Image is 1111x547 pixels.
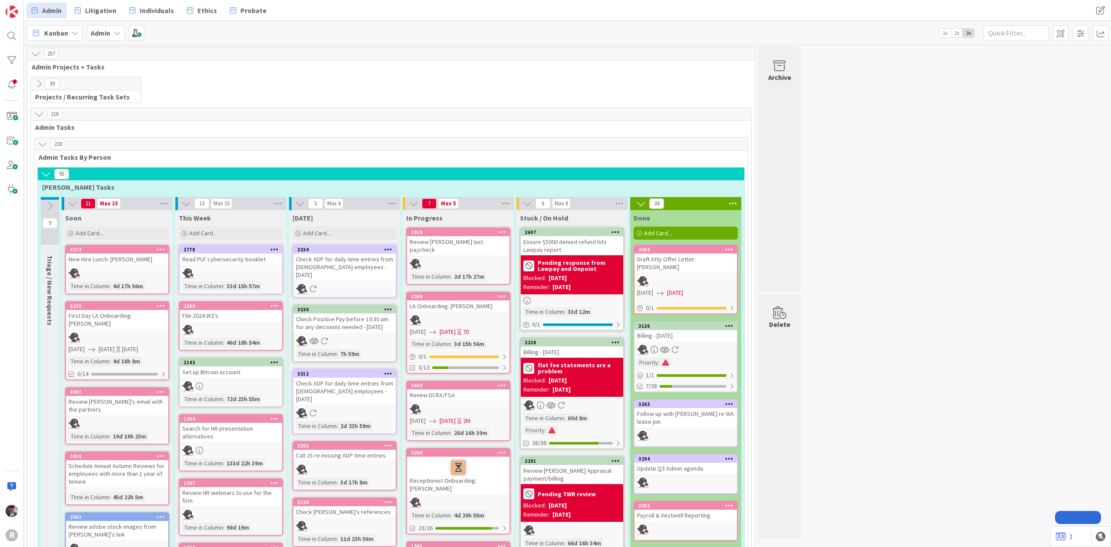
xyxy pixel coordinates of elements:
[536,198,550,209] span: 6
[293,370,396,378] div: 3312
[194,198,209,209] span: 13
[69,356,109,366] div: Time in Column
[69,432,109,441] div: Time in Column
[39,153,737,161] span: Admin Tasks By Person
[634,408,737,427] div: Follow up with [PERSON_NAME] re WA lease pin
[111,432,148,441] div: 19d 19h 23m
[407,228,509,255] div: 3318Review [PERSON_NAME] last paycheck
[66,513,168,540] div: 2962Review adobe stock images from [PERSON_NAME]'s link
[180,324,282,335] div: KN
[293,370,396,405] div: 3312Check ADP for daily time entries from [DEMOGRAPHIC_DATA] employees - [DATE]
[407,258,509,269] div: KN
[293,306,396,313] div: 3330
[411,450,509,456] div: 3208
[407,293,509,312] div: 3269LA Onboarding: [PERSON_NAME]
[450,428,452,438] span: :
[637,275,648,287] img: KN
[297,247,396,253] div: 3334
[418,363,430,372] span: 3/13
[66,246,168,265] div: 3274New Hire Lunch: [PERSON_NAME]
[296,421,337,431] div: Time in Column
[296,520,307,531] img: KN
[109,432,111,441] span: :
[407,389,509,401] div: Renew DCRA/FSA
[634,502,737,521] div: 3253Payroll & Vestwell Reporting
[450,272,452,281] span: :
[525,229,623,235] div: 2607
[66,513,168,521] div: 2962
[1056,531,1073,542] a: 1
[180,380,282,392] div: KN
[407,351,509,362] div: 0/1
[44,49,59,59] span: 257
[523,501,546,510] div: Blocked:
[35,123,740,132] span: Admin Tasks
[293,450,396,461] div: Call JS re missing ADP time entries
[180,415,282,442] div: 1304Search for HR presentation alternatives
[565,413,589,423] div: 60d 8m
[66,388,168,396] div: 3007
[69,267,80,279] img: KN
[240,5,266,16] span: Probate
[637,430,648,441] img: KN
[523,524,535,536] img: KN
[450,339,452,349] span: :
[303,229,331,237] span: Add Card...
[184,416,282,422] div: 1304
[223,281,224,291] span: :
[296,407,307,418] img: KN
[555,201,568,206] div: Max 8
[638,247,737,253] div: 3264
[406,214,443,222] span: In Progress
[70,247,168,253] div: 3274
[224,281,262,291] div: 33d 15h 57m
[66,388,168,415] div: 3007Review [PERSON_NAME]'s email with the partners
[646,382,657,391] span: 7/38
[407,236,509,255] div: Review [PERSON_NAME] last paycheck
[410,403,421,415] img: KN
[452,428,490,438] div: 26d 16h 30m
[45,79,59,89] span: 39
[411,293,509,300] div: 3269
[223,338,224,347] span: :
[521,339,623,358] div: 2228Billing - [DATE]
[410,258,421,269] img: KN
[552,283,571,292] div: [DATE]
[69,418,80,429] img: KN
[407,449,509,494] div: 3208Receptionist Onboarding: [PERSON_NAME]
[297,499,396,505] div: 3138
[634,430,737,441] div: KN
[658,358,660,367] span: :
[634,246,737,273] div: 3264Draft Atty Offer Letter: [PERSON_NAME]
[43,218,57,228] span: 9
[180,423,282,442] div: Search for HR presentation alternatives
[337,478,338,487] span: :
[638,456,737,462] div: 3294
[637,358,658,367] div: Priority
[46,255,54,326] span: Triage / New Requests
[637,344,648,355] img: KN
[293,407,396,418] div: KN
[109,356,111,366] span: :
[70,303,168,309] div: 3270
[410,339,450,349] div: Time in Column
[180,267,282,279] div: KN
[66,302,168,310] div: 3270
[634,303,737,313] div: 0/1
[197,5,217,16] span: Ethics
[634,463,737,474] div: Update Q3 Admin agenda
[634,455,737,474] div: 3294Update Q3 Admin agenda
[525,458,623,464] div: 2291
[410,511,450,520] div: Time in Column
[180,302,282,321] div: 2580File 2024 W2's
[634,344,737,355] div: KN
[66,246,168,254] div: 3274
[644,229,672,237] span: Add Card...
[184,359,282,366] div: 2142
[441,201,456,206] div: Max 5
[66,302,168,329] div: 3270First Day LA Onboarding: [PERSON_NAME]
[523,307,564,316] div: Time in Column
[293,506,396,517] div: Check [PERSON_NAME]'s references
[463,327,470,336] div: 7D
[634,400,737,427] div: 3263Follow up with [PERSON_NAME] re WA lease pin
